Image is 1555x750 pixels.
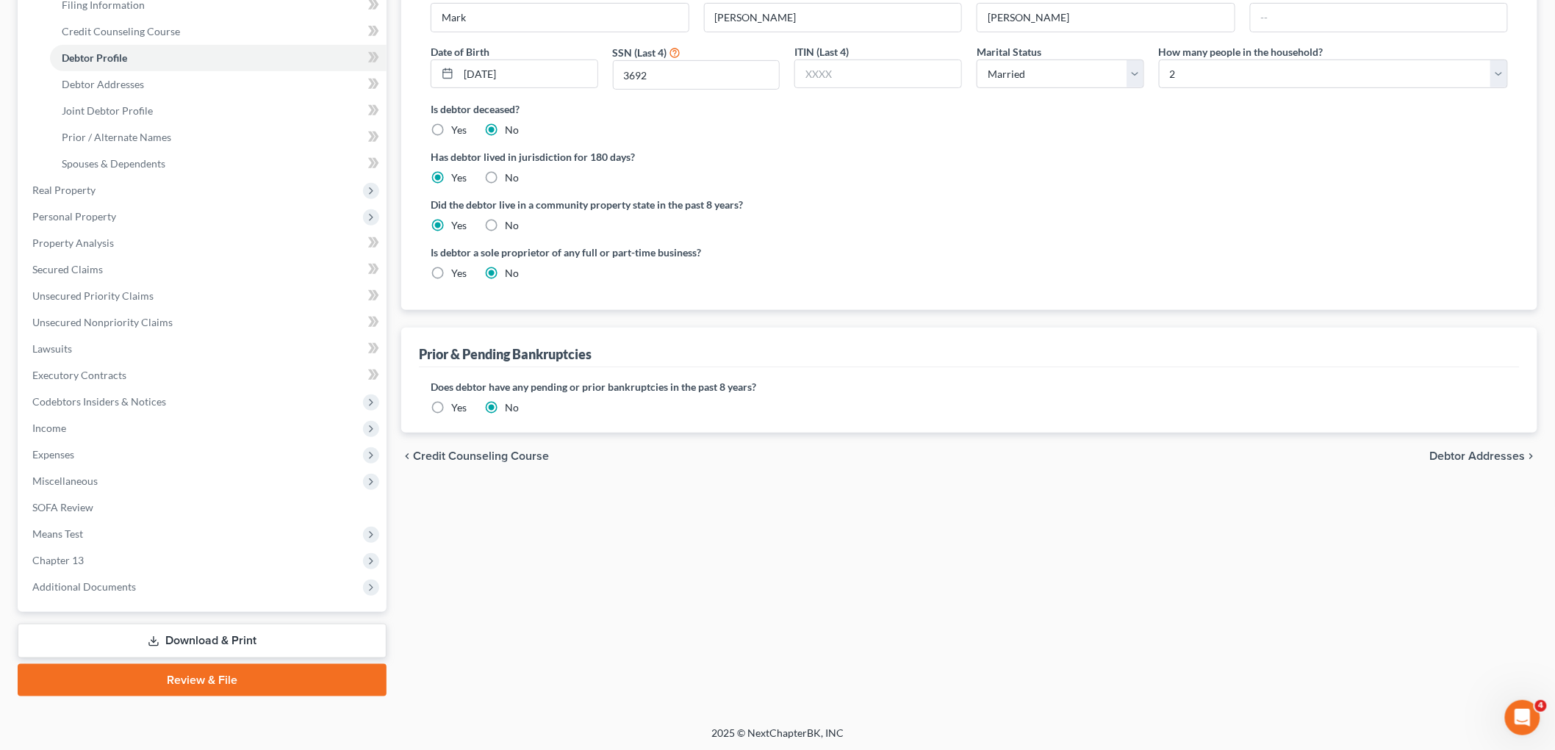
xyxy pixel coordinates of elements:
[32,395,166,408] span: Codebtors Insiders & Notices
[401,450,549,462] button: chevron_left Credit Counseling Course
[50,124,387,151] a: Prior / Alternate Names
[431,149,1508,165] label: Has debtor lived in jurisdiction for 180 days?
[32,554,84,566] span: Chapter 13
[451,400,467,415] label: Yes
[401,450,413,462] i: chevron_left
[1505,700,1540,735] iframe: Intercom live chat
[977,4,1235,32] input: --
[62,78,144,90] span: Debtor Addresses
[21,494,387,521] a: SOFA Review
[1430,450,1526,462] span: Debtor Addresses
[431,197,1508,212] label: Did the debtor live in a community property state in the past 8 years?
[505,123,519,137] label: No
[431,101,1508,117] label: Is debtor deceased?
[32,342,72,355] span: Lawsuits
[32,184,96,196] span: Real Property
[705,4,962,32] input: M.I
[505,218,519,233] label: No
[1535,700,1547,712] span: 4
[431,4,689,32] input: --
[451,123,467,137] label: Yes
[1526,450,1537,462] i: chevron_right
[431,44,489,60] label: Date of Birth
[21,256,387,283] a: Secured Claims
[795,60,961,88] input: XXXX
[451,266,467,281] label: Yes
[32,263,103,275] span: Secured Claims
[451,170,467,185] label: Yes
[21,309,387,336] a: Unsecured Nonpriority Claims
[32,527,83,540] span: Means Test
[613,45,667,60] label: SSN (Last 4)
[413,450,549,462] span: Credit Counseling Course
[32,289,154,302] span: Unsecured Priority Claims
[505,400,519,415] label: No
[50,18,387,45] a: Credit Counseling Course
[451,218,467,233] label: Yes
[505,170,519,185] label: No
[18,624,387,658] a: Download & Print
[1251,4,1508,32] input: --
[419,345,592,363] div: Prior & Pending Bankruptcies
[62,157,165,170] span: Spouses & Dependents
[614,61,780,89] input: XXXX
[32,580,136,593] span: Additional Documents
[431,379,1508,394] label: Does debtor have any pending or prior bankruptcies in the past 8 years?
[32,422,66,434] span: Income
[21,230,387,256] a: Property Analysis
[62,25,180,37] span: Credit Counseling Course
[32,316,173,328] span: Unsecured Nonpriority Claims
[32,501,93,513] span: SOFA Review
[21,283,387,309] a: Unsecured Priority Claims
[50,71,387,98] a: Debtor Addresses
[62,131,171,143] span: Prior / Alternate Names
[32,237,114,249] span: Property Analysis
[50,151,387,177] a: Spouses & Dependents
[431,245,962,260] label: Is debtor a sole proprietor of any full or part-time business?
[32,369,126,381] span: Executory Contracts
[1159,44,1324,60] label: How many people in the household?
[62,51,127,64] span: Debtor Profile
[50,98,387,124] a: Joint Debtor Profile
[21,362,387,389] a: Executory Contracts
[18,664,387,696] a: Review & File
[32,448,74,461] span: Expenses
[1430,450,1537,462] button: Debtor Addresses chevron_right
[32,210,116,223] span: Personal Property
[459,60,597,88] input: MM/DD/YYYY
[50,45,387,71] a: Debtor Profile
[32,475,98,487] span: Miscellaneous
[505,266,519,281] label: No
[977,44,1041,60] label: Marital Status
[62,104,153,117] span: Joint Debtor Profile
[21,336,387,362] a: Lawsuits
[794,44,849,60] label: ITIN (Last 4)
